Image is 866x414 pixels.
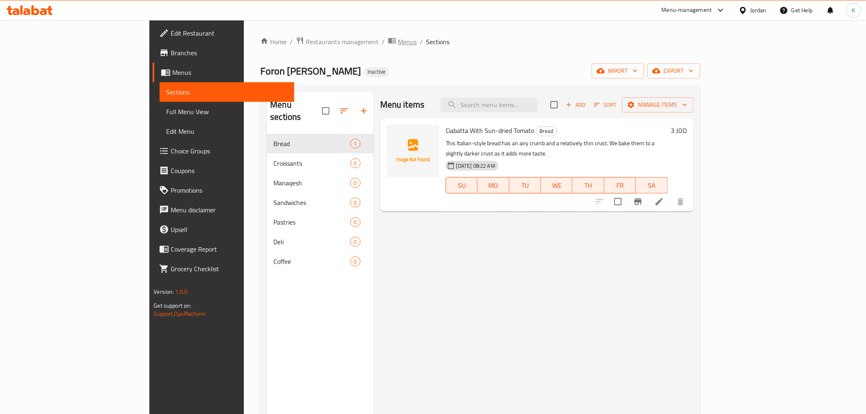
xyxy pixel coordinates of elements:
img: Ciabatta With Sun-dried Tomato [387,125,439,177]
span: Coupons [171,166,287,175]
a: Edit Menu [160,122,294,141]
button: import [592,63,644,79]
span: Deli [273,237,350,247]
span: Inactive [364,68,389,75]
nav: Menu sections [267,130,374,274]
div: Croissants0 [267,153,374,173]
span: Edit Menu [166,126,287,136]
div: Jordan [751,6,767,15]
span: Coffee [273,256,350,266]
span: Sort items [589,99,622,111]
a: Coupons [153,161,294,180]
span: Bread [537,126,557,136]
p: This Italian-style bread has an airy crumb and a relatively thin crust. We bake them to a slightl... [446,138,668,159]
button: delete [671,192,690,211]
span: Menus [398,37,417,47]
a: Upsell [153,220,294,239]
div: Bread1 [267,134,374,153]
span: [DATE] 08:22 AM [453,162,498,170]
span: Select all sections [317,102,334,119]
span: Bread [273,139,350,148]
button: Sort [592,99,619,111]
span: Manage items [629,100,687,110]
a: Menus [388,36,417,47]
div: items [350,139,361,148]
span: SA [639,180,664,191]
span: SU [449,180,474,191]
li: / [382,37,385,47]
button: SA [636,177,668,193]
span: Get support on: [153,300,191,311]
span: TH [576,180,601,191]
button: Manage items [622,97,694,112]
span: Version: [153,286,174,297]
span: Select section [546,96,563,113]
a: Choice Groups [153,141,294,161]
span: Promotions [171,185,287,195]
span: import [598,66,638,76]
span: Ciabatta With Sun-dried Tomato [446,124,534,137]
div: items [350,178,361,188]
span: 0 [351,218,360,226]
div: Bread [536,126,557,136]
span: MO [481,180,506,191]
div: items [350,237,361,247]
span: Pastries [273,217,350,227]
span: Manaqesh [273,178,350,188]
button: SU [446,177,478,193]
span: Sections [166,87,287,97]
span: Grocery Checklist [171,264,287,274]
div: items [350,256,361,266]
button: WE [541,177,573,193]
span: Sandwiches [273,198,350,207]
div: items [350,158,361,168]
a: Full Menu View [160,102,294,122]
div: Deli0 [267,232,374,252]
span: Upsell [171,225,287,234]
span: 1.0.0 [175,286,188,297]
span: Branches [171,48,287,58]
h2: Menu sections [270,99,322,123]
button: export [647,63,700,79]
button: FR [604,177,636,193]
span: Sort [594,100,617,110]
button: Add [563,99,589,111]
div: Sandwiches0 [267,193,374,212]
span: Menu disclaimer [171,205,287,215]
span: export [654,66,694,76]
button: Branch-specific-item [628,192,648,211]
span: Add [565,100,587,110]
h2: Menu items [380,99,425,111]
span: Croissants [273,158,350,168]
span: 0 [351,199,360,207]
div: items [350,217,361,227]
button: MO [478,177,509,193]
span: FR [608,180,633,191]
a: Branches [153,43,294,63]
a: Support.OpsPlatform [153,308,205,319]
nav: breadcrumb [260,36,700,47]
div: Coffee0 [267,252,374,271]
span: 0 [351,179,360,187]
span: Sections [426,37,449,47]
span: Add item [563,99,589,111]
a: Edit Restaurant [153,23,294,43]
span: Menus [172,67,287,77]
a: Sections [160,82,294,102]
span: Choice Groups [171,146,287,156]
div: items [350,198,361,207]
span: Restaurants management [306,37,379,47]
div: Inactive [364,67,389,77]
span: 0 [351,258,360,265]
a: Edit menu item [654,197,664,207]
span: TU [513,180,538,191]
span: Coverage Report [171,244,287,254]
h6: 3 JOD [671,125,687,136]
span: WE [544,180,569,191]
div: Menu-management [662,5,712,15]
